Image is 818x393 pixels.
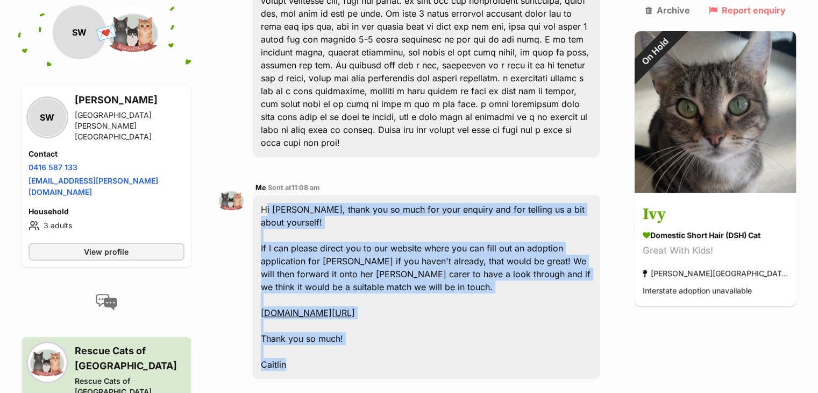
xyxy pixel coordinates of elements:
a: [DOMAIN_NAME][URL] [261,307,355,318]
a: Archive [645,5,690,15]
span: Me [255,184,266,192]
h3: Rescue Cats of [GEOGRAPHIC_DATA] [75,343,184,374]
a: [EMAIL_ADDRESS][PERSON_NAME][DOMAIN_NAME] [29,176,158,196]
img: Rescue Cats of Melbourne profile pic [106,5,160,59]
img: Rescue Cats of Melbourne profile pic [29,343,66,381]
a: Report enquiry [709,5,786,15]
a: Ivy Domestic Short Hair (DSH) Cat Great With Kids! [PERSON_NAME][GEOGRAPHIC_DATA] Interstate adop... [635,195,796,306]
div: Domestic Short Hair (DSH) Cat [643,230,788,241]
img: Ivy [635,31,796,193]
h4: Contact [29,149,184,159]
div: Hi [PERSON_NAME], thank you so much for your enquiry and for telling us a bit about yourself! If ... [253,195,600,379]
li: 3 adults [29,219,184,232]
span: Interstate adoption unavailable [643,286,752,296]
span: View profile [84,246,129,257]
div: Great With Kids! [643,244,788,258]
a: View profile [29,243,184,261]
span: 11:08 am [291,184,320,192]
a: 0416 587 133 [29,163,77,172]
h3: [PERSON_NAME] [75,93,184,108]
img: conversation-icon-4a6f8262b818ee0b60e3300018af0b2d0b884aa5de6e9bcb8d3d4eeb1a70a7c4.svg [96,294,117,310]
div: On Hold [620,17,690,87]
h4: Household [29,206,184,217]
a: On Hold [635,184,796,195]
div: SW [53,5,106,59]
div: [PERSON_NAME][GEOGRAPHIC_DATA] [643,266,788,281]
span: 💌 [94,21,118,44]
div: [GEOGRAPHIC_DATA][PERSON_NAME][GEOGRAPHIC_DATA] [75,110,184,142]
img: Rescue Cats of Melbourne profile pic [218,187,245,214]
div: SW [29,99,66,136]
h3: Ivy [643,203,788,227]
span: Sent at [268,184,320,192]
